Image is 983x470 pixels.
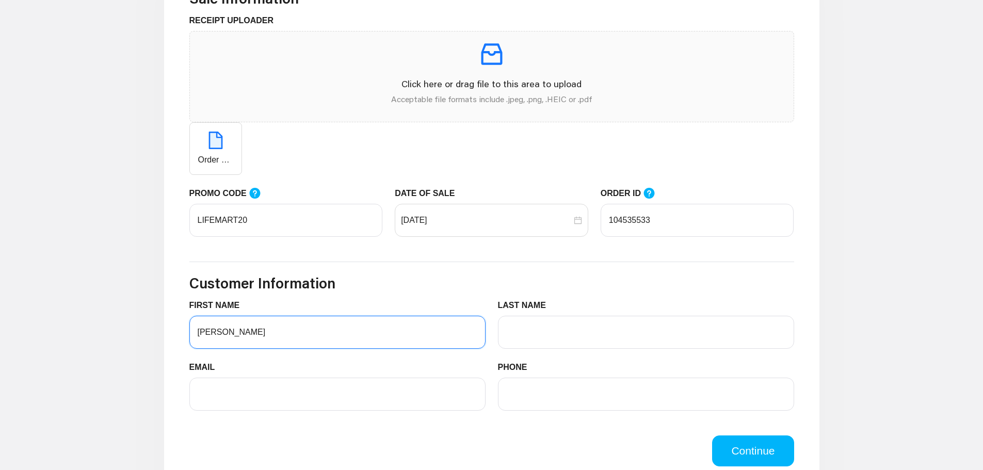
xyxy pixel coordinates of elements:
[498,378,794,411] input: PHONE
[189,316,486,349] input: FIRST NAME
[601,187,666,200] label: ORDER ID
[498,361,535,374] label: PHONE
[190,31,794,122] span: inboxClick here or drag file to this area to uploadAcceptable file formats include .jpeg, .png, ....
[198,77,785,91] p: Click here or drag file to this area to upload
[189,274,794,292] h3: Customer Information
[198,93,785,105] p: Acceptable file formats include .jpeg, .png, .HEIC or .pdf
[189,361,223,374] label: EMAIL
[395,187,462,200] label: DATE OF SALE
[712,435,794,466] button: Continue
[189,378,486,411] input: EMAIL
[477,40,506,69] span: inbox
[189,14,282,27] label: RECEIPT UPLOADER
[189,299,248,312] label: FIRST NAME
[189,187,271,200] label: PROMO CODE
[401,214,572,226] input: DATE OF SALE
[498,316,794,349] input: LAST NAME
[498,299,554,312] label: LAST NAME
